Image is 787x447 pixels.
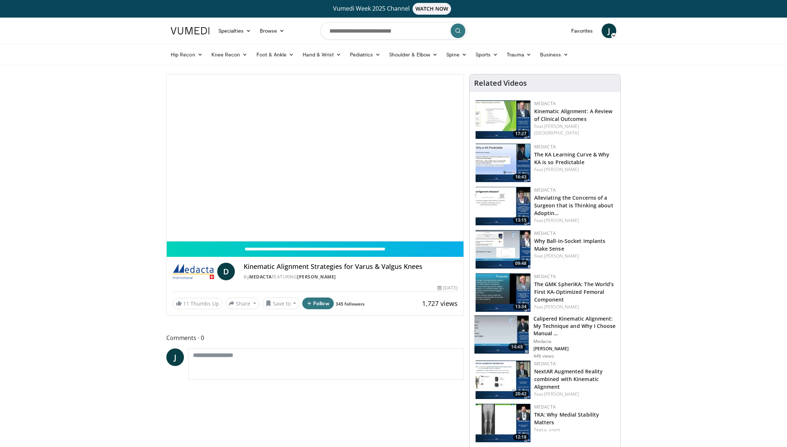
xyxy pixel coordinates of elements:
[534,391,614,398] div: Feat.
[534,273,556,280] a: Medacta
[544,253,579,259] a: [PERSON_NAME]
[476,100,531,139] img: cd68def9-ef7a-493f-85f7-b116e0fd37a5.150x105_q85_crop-smart_upscale.jpg
[422,299,458,308] span: 1,727 views
[534,411,599,426] a: TKA: Why Medial Stability Matters
[544,426,560,433] a: a. orem
[173,263,214,280] img: Medacta
[476,230,531,269] img: ef0e92cd-e99f-426f-a4dd-1e526a73f7c0.150x105_q85_crop-smart_upscale.jpg
[476,230,531,269] a: 09:48
[544,217,579,223] a: [PERSON_NAME]
[249,274,272,280] a: Medacta
[513,434,529,440] span: 12:18
[533,339,616,344] p: Medacta
[533,346,616,352] p: [PERSON_NAME]
[171,27,210,34] img: VuMedi Logo
[320,22,467,40] input: Search topics, interventions
[442,47,471,62] a: Spine
[534,237,606,252] a: Why Ball-in-Socket Implants Make Sense
[471,47,503,62] a: Sports
[602,23,616,38] a: J
[508,343,526,351] span: 14:48
[567,23,597,38] a: Favorites
[476,273,531,312] a: 13:34
[534,230,556,236] a: Medacta
[252,47,299,62] a: Foot & Ankle
[476,404,531,442] img: ceca4a79-d90b-4dfd-ba1a-938eb3f8e035.150x105_q85_crop-smart_upscale.jpg
[513,130,529,137] span: 17:27
[513,174,529,180] span: 16:43
[255,23,289,38] a: Browse
[533,315,616,337] h3: Calipered Kinematic Alignment: My Technique and Why I Choose Manual …
[513,303,529,310] span: 13:34
[173,298,222,309] a: 11 Thumbs Up
[214,23,255,38] a: Specialties
[207,47,252,62] a: Knee Recon
[534,368,603,390] a: NextAR Augmented Reality combined with Kinematic Alignment
[476,361,531,399] img: b53ced0d-5832-4519-a1af-7c6b4f52bd97.150x105_q85_crop-smart_upscale.jpg
[534,304,614,310] div: Feat.
[476,187,531,225] a: 13:15
[225,298,259,309] button: Share
[167,74,463,241] video-js: Video Player
[336,301,365,307] a: 345 followers
[166,348,184,366] a: J
[544,166,579,173] a: [PERSON_NAME]
[297,274,336,280] a: [PERSON_NAME]
[476,273,531,312] img: 5ec45952-b67b-4f81-a077-f2d9ed9c16d2.150x105_q85_crop-smart_upscale.jpg
[534,194,613,217] a: Alleviating the Concerns of a Surgeon that is Thinking about Adoptin…
[476,187,531,225] img: b2f17add-2104-4bff-b25c-b2314c3df6e0.150x105_q85_crop-smart_upscale.jpg
[533,353,554,359] p: 446 views
[474,315,529,354] img: 82c7db70-006d-4f71-a0e1-01ed03def0d3.150x105_q85_crop-smart_upscale.jpg
[536,47,573,62] a: Business
[513,391,529,397] span: 20:42
[262,298,300,309] button: Save to
[476,144,531,182] img: d827efd9-1844-4c59-8474-65dd74a4c96a.150x105_q85_crop-smart_upscale.jpg
[166,47,207,62] a: Hip Recon
[476,144,531,182] a: 16:43
[534,281,614,303] a: The GMK SpheriKA: The World’s First KA-Optimized Femoral Component
[544,391,579,397] a: [PERSON_NAME]
[534,166,614,173] div: Feat.
[544,304,579,310] a: [PERSON_NAME]
[534,217,614,224] div: Feat.
[244,263,457,271] h4: Kinematic Alignment Strategies for Varus & Valgus Knees
[534,361,556,367] a: Medacta
[244,274,457,280] div: By FEATURING
[474,79,527,88] h4: Related Videos
[298,47,346,62] a: Hand & Wrist
[513,217,529,223] span: 13:15
[413,3,451,15] span: WATCH NOW
[534,108,613,122] a: Kinematic Alignment: A Review of Clinical Outcomes
[385,47,442,62] a: Shoulder & Elbow
[534,100,556,107] a: Medacta
[302,298,334,309] button: Follow
[476,361,531,399] a: 20:42
[534,404,556,410] a: Medacta
[217,263,235,280] a: D
[437,285,457,291] div: [DATE]
[346,47,385,62] a: Pediatrics
[502,47,536,62] a: Trauma
[534,123,579,136] a: [PERSON_NAME][GEOGRAPHIC_DATA]
[534,426,614,433] div: Feat.
[534,151,610,166] a: The KA Learning Curve & Why KA is so Predictable
[534,187,556,193] a: Medacta
[172,3,615,15] a: Vumedi Week 2025 ChannelWATCH NOW
[476,100,531,139] a: 17:27
[534,144,556,150] a: Medacta
[166,333,464,343] span: Comments 0
[474,315,616,359] a: 14:48 Calipered Kinematic Alignment: My Technique and Why I Choose Manual … Medacta [PERSON_NAME]...
[513,260,529,267] span: 09:48
[476,404,531,442] a: 12:18
[183,300,189,307] span: 11
[534,253,614,259] div: Feat.
[534,123,614,136] div: Feat.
